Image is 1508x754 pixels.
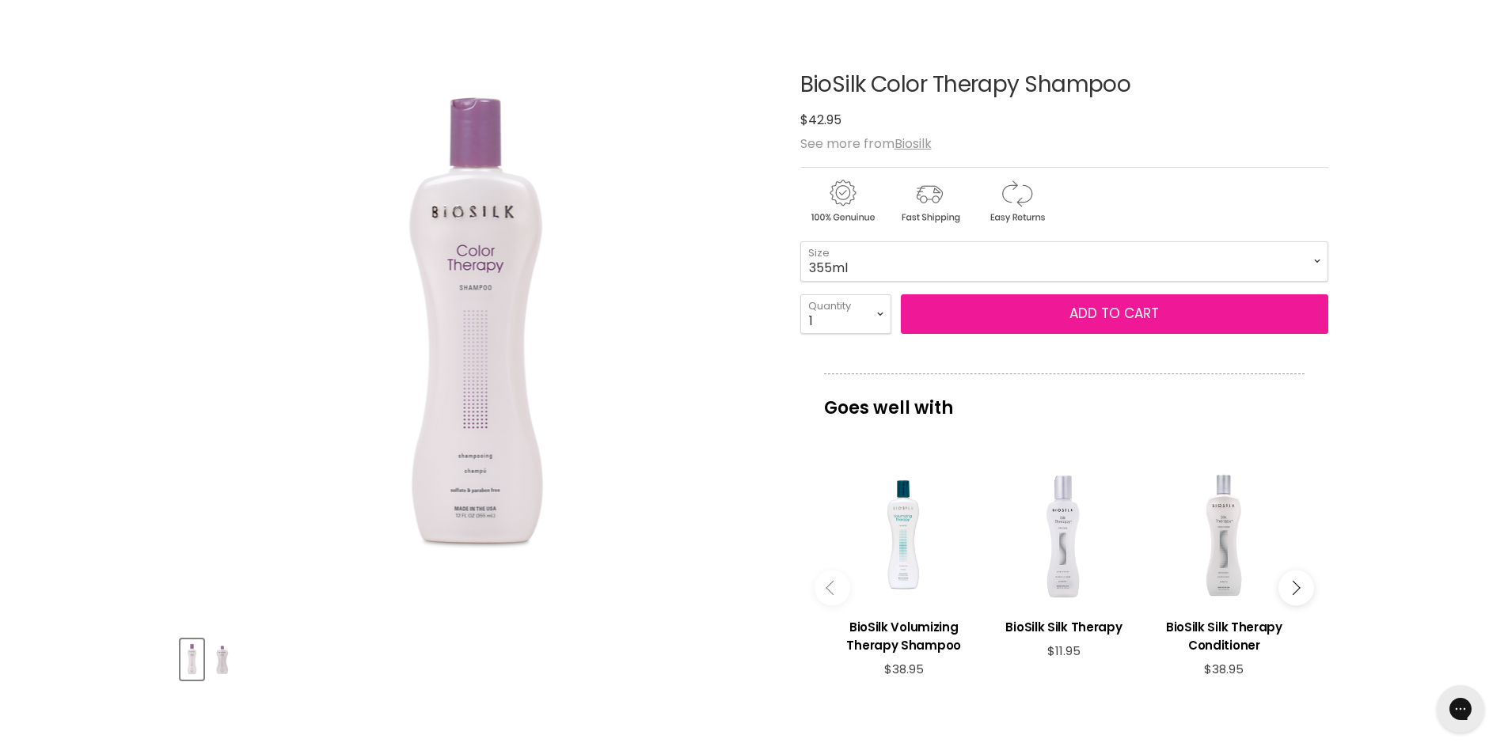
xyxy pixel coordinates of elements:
a: View product:BioSilk Volumizing Therapy Shampoo [832,606,976,662]
span: Add to cart [1069,304,1159,323]
div: BioSilk Color Therapy Shampoo image. Click or Scroll to Zoom. [180,33,772,624]
iframe: Gorgias live chat messenger [1429,680,1492,738]
h3: BioSilk Volumizing Therapy Shampoo [832,618,976,654]
span: See more from [800,135,932,153]
img: returns.gif [974,177,1058,225]
span: $38.95 [884,661,924,677]
span: $11.95 [1047,642,1081,659]
button: BioSilk Color Therapy Shampoo [208,639,237,680]
button: Add to cart [901,294,1328,334]
h1: BioSilk Color Therapy Shampoo [800,73,1328,97]
div: Product thumbnails [178,635,774,680]
h3: BioSilk Silk Therapy [992,618,1136,636]
img: genuine.gif [800,177,884,225]
img: BioSilk Color Therapy Shampoo [210,641,235,678]
img: shipping.gif [887,177,971,225]
span: $42.95 [800,111,841,129]
span: $38.95 [1204,661,1244,677]
img: BioSilk Color Therapy Shampoo [182,641,202,678]
button: BioSilk Color Therapy Shampoo [180,639,203,680]
p: Goes well with [824,373,1305,426]
a: View product:BioSilk Silk Therapy [992,606,1136,644]
a: View product:BioSilk Silk Therapy Conditioner [1152,606,1296,662]
a: Biosilk [895,135,932,153]
h3: BioSilk Silk Therapy Conditioner [1152,618,1296,654]
select: Quantity [800,294,891,334]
